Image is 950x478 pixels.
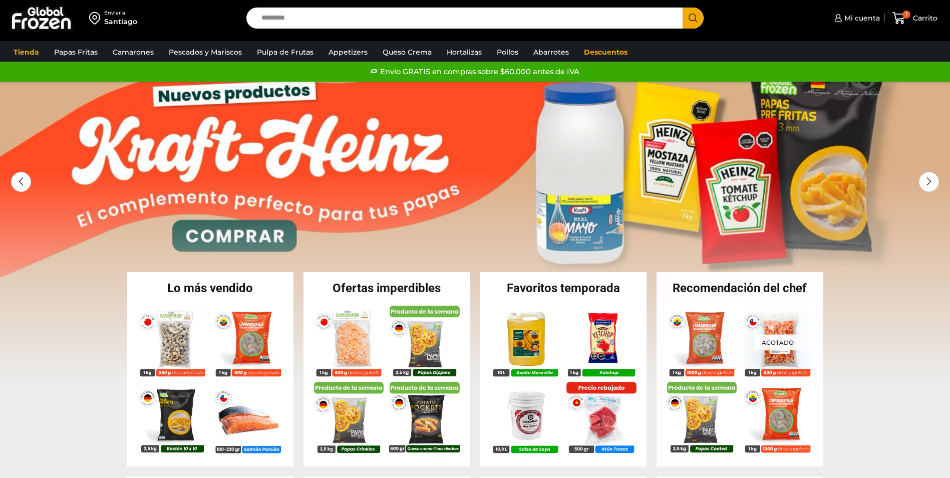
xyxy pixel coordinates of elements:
[252,43,319,62] a: Pulpa de Frutas
[890,7,940,30] a: 7 Carrito
[528,43,574,62] a: Abarrotes
[902,11,910,19] span: 7
[755,334,801,350] p: Agotado
[919,172,939,192] div: Next slide
[579,43,632,62] a: Descuentos
[910,13,937,23] span: Carrito
[89,10,104,27] img: address-field-icon.svg
[324,43,373,62] a: Appetizers
[657,282,823,294] h2: Recomendación del chef
[303,282,470,294] h2: Ofertas imperdibles
[492,43,523,62] a: Pollos
[108,43,159,62] a: Camarones
[104,17,137,27] div: Santiago
[9,43,44,62] a: Tienda
[842,13,880,23] span: Mi cuenta
[11,172,31,192] div: Previous slide
[683,8,704,29] button: Search button
[480,282,647,294] h2: Favoritos temporada
[49,43,103,62] a: Papas Fritas
[442,43,487,62] a: Hortalizas
[378,43,437,62] a: Queso Crema
[164,43,247,62] a: Pescados y Mariscos
[104,10,137,17] div: Enviar a
[832,8,880,28] a: Mi cuenta
[127,282,294,294] h2: Lo más vendido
